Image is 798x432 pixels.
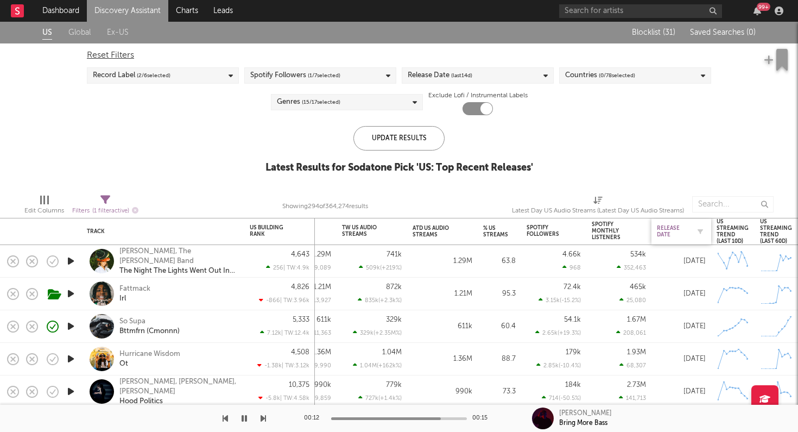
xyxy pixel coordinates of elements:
[753,7,761,15] button: 99+
[562,264,581,271] div: 968
[303,329,331,336] div: 611,363
[93,69,170,82] div: Record Label
[313,284,331,291] div: 1.21M
[559,418,607,428] div: Bring More Bass
[483,353,516,366] div: 88.7
[413,287,472,300] div: 1.21M
[304,412,326,425] div: 00:12
[289,381,309,389] div: 10,375
[563,284,581,291] div: 72.4k
[566,349,581,356] div: 179k
[630,284,646,291] div: 465k
[627,381,646,389] div: 2.73M
[282,191,368,222] div: Showing 294 of 364,274 results
[657,353,706,366] div: [DATE]
[599,69,635,82] span: ( 0 / 78 selected)
[657,320,706,333] div: [DATE]
[119,294,126,304] div: Irl
[68,26,91,40] a: Global
[536,362,581,369] div: 2.85k ( -10.4 % )
[472,412,494,425] div: 00:15
[42,26,52,40] a: US
[562,251,581,258] div: 4.66k
[291,251,309,258] div: 4,643
[302,96,340,109] span: ( 15 / 17 selected)
[119,266,236,276] a: The Night The Lights Went Out In [US_STATE]
[250,329,309,336] div: 7.12k | TW: 12.4k
[627,349,646,356] div: 1.93M
[342,224,385,237] div: TW US Audio Streams
[746,29,756,36] span: ( 0 )
[119,397,163,406] a: Hood Politics
[358,297,402,304] div: 835k ( +2.3k % )
[413,225,456,238] div: ATD US Audio Streams
[692,196,774,212] input: Search...
[451,69,472,82] span: (last 14 d)
[353,362,402,369] div: 1.04M ( +162k % )
[663,29,675,36] span: ( 31 )
[250,69,340,82] div: Spotify Followers
[250,224,293,237] div: US Building Rank
[512,204,684,217] div: Latest Day US Audio Streams (Latest Day US Audio Streams)
[483,287,516,300] div: 95.3
[616,329,646,336] div: 208,061
[632,29,675,36] span: Blocklist
[542,395,581,402] div: 714 ( -50.5 % )
[619,395,646,402] div: 141,713
[250,395,309,402] div: -5.8k | TW: 4.58k
[657,255,706,268] div: [DATE]
[87,228,233,235] div: Track
[428,89,528,102] label: Exclude Lofi / Instrumental Labels
[291,284,309,291] div: 4,826
[386,284,402,291] div: 872k
[87,49,711,62] div: Reset Filters
[312,251,331,258] div: 1.29M
[386,316,402,323] div: 329k
[535,329,581,336] div: 2.65k ( +19.3 % )
[72,191,138,222] div: Filters(1 filter active)
[119,247,236,266] a: [PERSON_NAME], The [PERSON_NAME] Band
[119,327,180,336] a: Bttmfrn (Cmonnn)
[564,316,581,323] div: 54.1k
[119,284,150,294] a: Fattmack
[619,297,646,304] div: 25,080
[282,200,368,213] div: Showing 294 of 364,274 results
[250,362,309,369] div: -1.38k | TW: 3.12k
[119,377,236,397] a: [PERSON_NAME], [PERSON_NAME], [PERSON_NAME]
[559,4,722,18] input: Search for artists
[627,316,646,323] div: 1.67M
[308,69,340,82] span: ( 1 / 7 selected)
[265,161,533,174] div: Latest Results for Sodatone Pick ' US: Top Recent Releases '
[250,297,309,304] div: -866 | TW: 3.96k
[527,224,565,237] div: Spotify Followers
[353,126,445,151] div: Update Results
[617,264,646,271] div: 352,463
[299,297,331,304] div: 1,213,927
[358,395,402,402] div: 727k ( +1.4k % )
[408,69,472,82] div: Release Date
[657,225,689,238] div: Release Date
[107,26,129,40] a: Ex-US
[119,359,128,369] a: Ot
[539,297,581,304] div: 3.15k ( -15.2 % )
[293,316,309,323] div: 5,333
[619,362,646,369] div: 68,307
[483,320,516,333] div: 60.4
[657,385,706,398] div: [DATE]
[119,349,180,359] div: Hurricane Wisdom
[483,255,516,268] div: 63.8
[277,96,340,109] div: Genres
[413,255,472,268] div: 1.29M
[316,316,331,323] div: 611k
[119,317,145,327] a: So Supa
[314,381,331,389] div: 990k
[687,28,756,37] button: Saved Searches (0)
[413,353,472,366] div: 1.36M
